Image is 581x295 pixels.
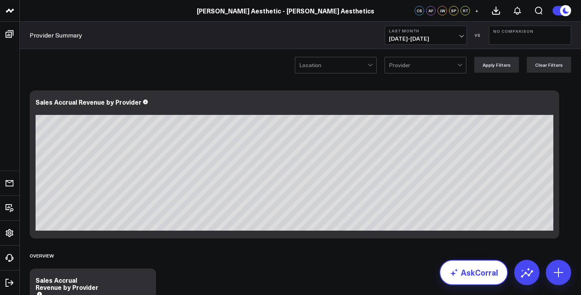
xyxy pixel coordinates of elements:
[474,57,519,73] button: Apply Filters
[438,6,447,15] div: JW
[489,26,571,45] button: No Comparison
[440,260,508,285] a: AskCorral
[389,28,462,33] b: Last Month
[389,36,462,42] span: [DATE] - [DATE]
[426,6,436,15] div: AF
[449,6,458,15] div: SP
[197,6,374,15] a: [PERSON_NAME] Aesthetic - [PERSON_NAME] Aesthetics
[415,6,424,15] div: CS
[493,29,567,34] b: No Comparison
[460,6,470,15] div: RT
[471,33,485,38] div: VS
[527,57,571,73] button: Clear Filters
[30,31,82,39] a: Provider Summary
[36,276,98,291] div: Sales Accrual Revenue by Provider
[475,8,479,13] span: +
[385,26,467,45] button: Last Month[DATE]-[DATE]
[30,246,54,265] div: Overview
[36,98,141,106] div: Sales Accrual Revenue by Provider
[472,6,481,15] button: +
